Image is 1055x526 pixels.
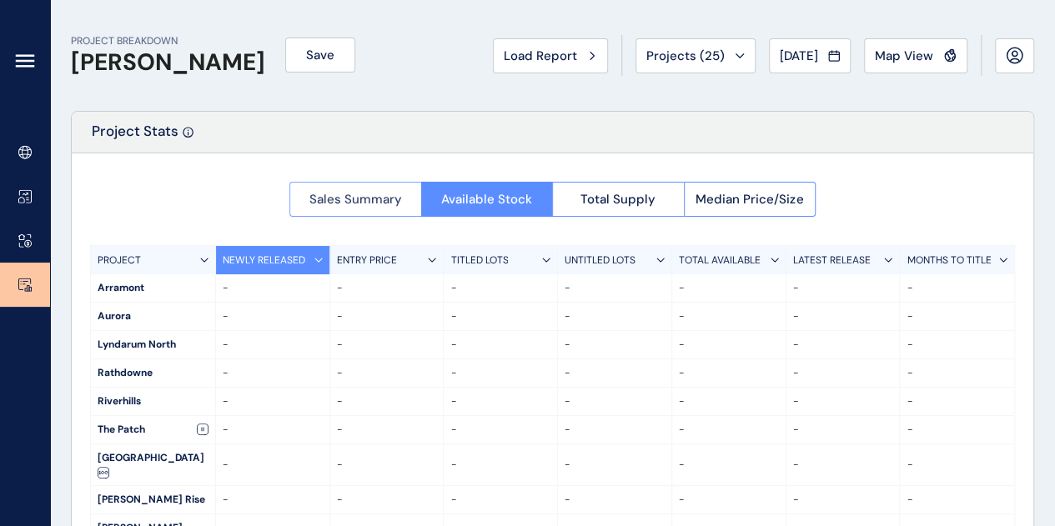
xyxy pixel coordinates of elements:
[71,34,265,48] p: PROJECT BREAKDOWN
[636,38,756,73] button: Projects (25)
[780,48,818,64] span: [DATE]
[92,122,178,153] p: Project Stats
[71,48,265,77] h1: [PERSON_NAME]
[504,48,577,64] span: Load Report
[285,38,355,73] button: Save
[769,38,851,73] button: [DATE]
[646,48,725,64] span: Projects ( 25 )
[306,47,334,63] span: Save
[493,38,608,73] button: Load Report
[875,48,933,64] span: Map View
[864,38,967,73] button: Map View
